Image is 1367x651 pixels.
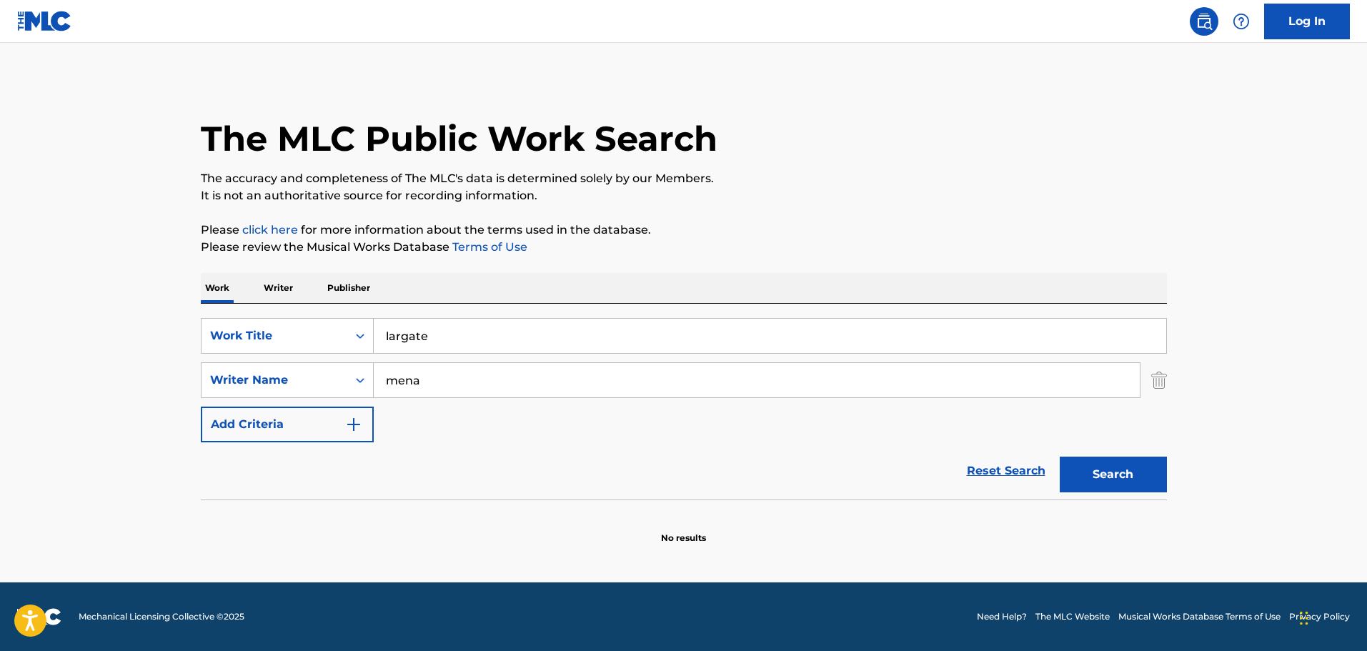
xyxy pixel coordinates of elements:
h1: The MLC Public Work Search [201,117,717,160]
div: Writer Name [210,372,339,389]
p: Publisher [323,273,374,303]
img: MLC Logo [17,11,72,31]
a: click here [242,223,298,237]
p: It is not an authoritative source for recording information. [201,187,1167,204]
button: Search [1060,457,1167,492]
a: Reset Search [960,455,1053,487]
p: Please review the Musical Works Database [201,239,1167,256]
a: Log In [1264,4,1350,39]
p: Work [201,273,234,303]
a: Musical Works Database Terms of Use [1118,610,1281,623]
a: Need Help? [977,610,1027,623]
img: Delete Criterion [1151,362,1167,398]
p: Please for more information about the terms used in the database. [201,222,1167,239]
div: Help [1227,7,1256,36]
form: Search Form [201,318,1167,500]
img: search [1195,13,1213,30]
p: Writer [259,273,297,303]
img: help [1233,13,1250,30]
a: Terms of Use [449,240,527,254]
div: Work Title [210,327,339,344]
p: The accuracy and completeness of The MLC's data is determined solely by our Members. [201,170,1167,187]
img: 9d2ae6d4665cec9f34b9.svg [345,416,362,433]
a: Public Search [1190,7,1218,36]
a: The MLC Website [1035,610,1110,623]
iframe: Chat Widget [1296,582,1367,651]
a: Privacy Policy [1289,610,1350,623]
img: logo [17,608,61,625]
span: Mechanical Licensing Collective © 2025 [79,610,244,623]
button: Add Criteria [201,407,374,442]
div: Drag [1300,597,1308,640]
p: No results [661,515,706,545]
